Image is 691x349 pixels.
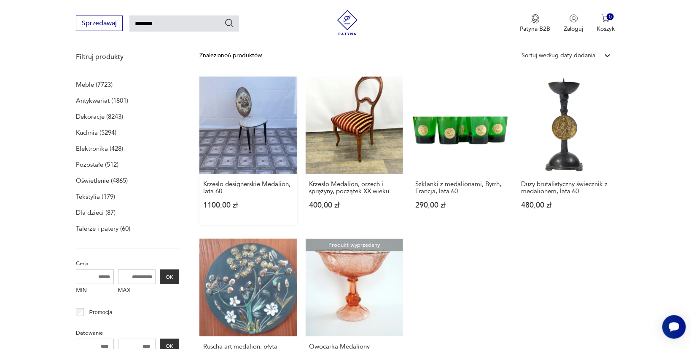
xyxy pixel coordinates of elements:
div: Sortuj według daty dodania [522,51,596,60]
a: Krzesło designerskie Medalion, lata 60.Krzesło designerskie Medalion, lata 60.1100,00 zł [199,77,297,225]
button: Szukaj [224,18,234,28]
a: Talerze i patery (60) [76,223,130,234]
img: Ikonka użytkownika [570,14,578,23]
img: Ikona koszyka [602,14,610,23]
a: Duży brutalistyczny świecznik z medalionem, lata 60.Duży brutalistyczny świecznik z medalionem, l... [517,77,615,225]
a: Elektronika (428) [76,143,123,155]
label: MIN [76,284,114,298]
h3: Szklanki z medalionami, Byrrh, Francja, lata 60. [415,181,505,195]
div: 0 [607,13,614,21]
h3: Duży brutalistyczny świecznik z medalionem, lata 60. [521,181,611,195]
p: Koszyk [597,25,615,33]
a: Tekstylia (179) [76,191,115,202]
p: Promocja [89,308,113,317]
h3: Krzesło designerskie Medalion, lata 60. [203,181,293,195]
a: Sprzedawaj [76,21,123,27]
p: Zaloguj [564,25,583,33]
button: Patyna B2B [520,14,551,33]
a: Szklanki z medalionami, Byrrh, Francja, lata 60.Szklanki z medalionami, Byrrh, Francja, lata 60.2... [411,77,509,225]
button: Sprzedawaj [76,16,123,31]
p: 290,00 zł [415,202,505,209]
a: Ikona medaluPatyna B2B [520,14,551,33]
a: Pozostałe (512) [76,159,118,171]
p: Filtruj produkty [76,52,179,61]
p: Datowanie [76,328,179,338]
p: 400,00 zł [309,202,399,209]
button: 0Koszyk [597,14,615,33]
a: Meble (7723) [76,79,113,91]
a: Dekoracje (8243) [76,111,123,123]
iframe: Smartsupp widget button [662,315,686,339]
a: Oświetlenie (4865) [76,175,128,186]
p: Patyna B2B [520,25,551,33]
p: Cena [76,259,179,268]
button: OK [160,269,179,284]
p: 1100,00 zł [203,202,293,209]
a: Krzesło Medalion, orzech i sprężyny, początek XX wiekuKrzesło Medalion, orzech i sprężyny, począt... [306,77,403,225]
h3: Krzesło Medalion, orzech i sprężyny, początek XX wieku [309,181,399,195]
div: Znaleziono 6 produktów [199,51,262,60]
img: Ikona medalu [531,14,540,24]
a: Dla dzieci (87) [76,207,116,218]
img: Patyna - sklep z meblami i dekoracjami vintage [335,10,360,35]
p: 480,00 zł [521,202,611,209]
button: Zaloguj [564,14,583,33]
a: Antykwariat (1801) [76,95,128,107]
label: MAX [118,284,156,298]
a: Kuchnia (5294) [76,127,116,139]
